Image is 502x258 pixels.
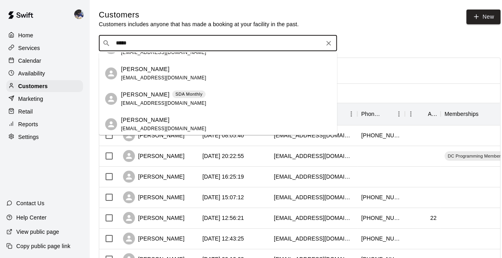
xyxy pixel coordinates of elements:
[274,193,353,201] div: gbfinkelstein@gmail.com
[16,242,70,250] p: Copy public page link
[73,6,89,22] div: Kevin Chandler
[345,108,357,120] button: Menu
[274,235,353,243] div: marcmweiss@gmail.com
[274,214,353,222] div: kyliedc@gmail.com
[121,100,206,106] span: [EMAIL_ADDRESS][DOMAIN_NAME]
[74,10,84,19] img: Kevin Chandler
[361,131,401,139] div: +17477326761
[18,82,48,90] p: Customers
[175,91,202,98] p: SDA Monthly
[121,65,169,73] p: [PERSON_NAME]
[105,118,117,130] div: Ellie Weiss
[202,131,244,139] div: 2025-09-10 08:05:40
[99,10,299,20] h5: Customers
[6,118,83,130] a: Reports
[16,214,46,221] p: Help Center
[16,228,59,236] p: View public page
[202,193,244,201] div: 2025-09-08 15:07:12
[16,199,44,207] p: Contact Us
[393,108,405,120] button: Menu
[428,103,437,125] div: Age
[270,103,357,125] div: Email
[105,93,117,105] div: Taylor Weiss
[123,129,185,141] div: [PERSON_NAME]
[323,38,334,49] button: Clear
[274,131,353,139] div: kmgmachuca@icloud.com
[430,214,437,222] div: 22
[6,131,83,143] a: Settings
[6,29,83,41] a: Home
[121,50,206,55] span: [EMAIL_ADDRESS][DOMAIN_NAME]
[6,93,83,105] a: Marketing
[18,120,38,128] p: Reports
[6,55,83,67] a: Calendar
[6,80,83,92] a: Customers
[444,103,479,125] div: Memberships
[123,150,185,162] div: [PERSON_NAME]
[6,106,83,117] a: Retail
[6,42,83,54] a: Services
[202,173,244,181] div: 2025-09-08 16:25:19
[405,103,440,125] div: Age
[18,133,39,141] p: Settings
[18,95,43,103] p: Marketing
[121,116,169,124] p: [PERSON_NAME]
[121,126,206,131] span: [EMAIL_ADDRESS][DOMAIN_NAME]
[405,108,417,120] button: Menu
[18,57,41,65] p: Calendar
[466,10,500,24] a: New
[18,31,33,39] p: Home
[417,108,428,119] button: Sort
[382,108,393,119] button: Sort
[123,233,185,245] div: [PERSON_NAME]
[202,235,244,243] div: 2025-09-03 12:43:25
[202,214,244,222] div: 2025-09-08 12:56:21
[99,35,337,51] div: Search customers by name or email
[479,108,490,119] button: Sort
[123,191,185,203] div: [PERSON_NAME]
[121,75,206,81] span: [EMAIL_ADDRESS][DOMAIN_NAME]
[357,103,405,125] div: Phone Number
[361,193,401,201] div: +18182598199
[99,20,299,28] p: Customers includes anyone that has made a booking at your facility in the past.
[274,173,353,181] div: kaileep18@gmail.com
[361,103,382,125] div: Phone Number
[18,69,45,77] p: Availability
[361,214,401,222] div: +18052676626
[123,171,185,183] div: [PERSON_NAME]
[18,44,40,52] p: Services
[18,108,33,116] p: Retail
[6,67,83,79] a: Availability
[361,235,401,243] div: +18183787620
[123,212,185,224] div: [PERSON_NAME]
[121,90,169,99] p: [PERSON_NAME]
[202,152,244,160] div: 2025-09-08 20:22:55
[274,152,353,160] div: jackietherealtor@live.com
[105,67,117,79] div: Emily Weiss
